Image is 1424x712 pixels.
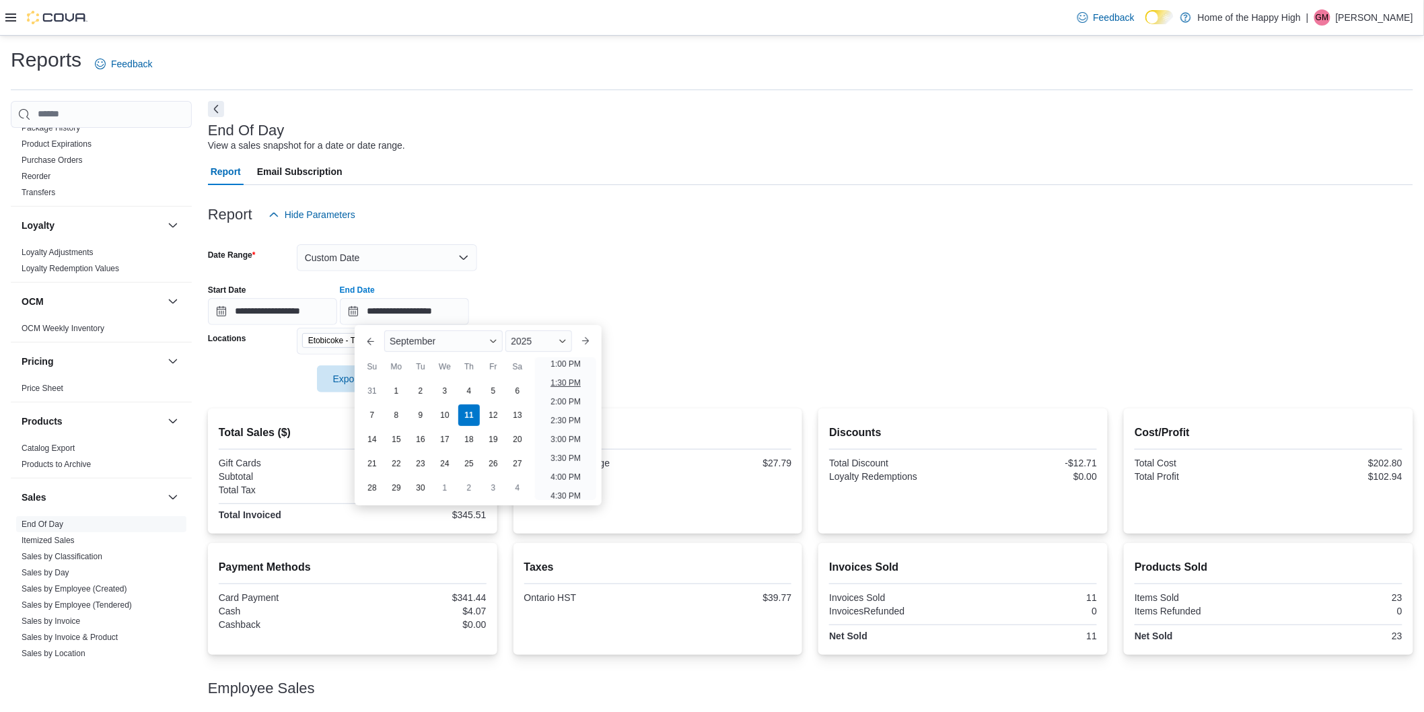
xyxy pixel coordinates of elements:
div: $345.51 [355,509,487,520]
button: OCM [22,295,162,308]
a: Feedback [1072,4,1140,31]
button: Next month [575,330,596,352]
div: day-22 [386,453,407,474]
div: day-20 [507,429,528,450]
div: -$12.71 [966,458,1097,468]
a: Reorder [22,172,50,181]
h3: Pricing [22,355,53,368]
div: $4.07 [355,606,487,616]
span: Hide Parameters [285,208,355,221]
h3: Employee Sales [208,680,315,697]
div: Th [458,356,480,378]
div: Subtotal [219,471,350,482]
h3: Report [208,207,252,223]
button: Sales [22,491,162,504]
span: Sales by Invoice & Product [22,632,118,643]
div: 0 [966,606,1097,616]
a: Itemized Sales [22,536,75,545]
a: Sales by Employee (Tendered) [22,600,132,610]
ul: Time [535,357,596,500]
span: Itemized Sales [22,535,75,546]
h3: OCM [22,295,44,308]
div: day-30 [410,477,431,499]
div: day-15 [386,429,407,450]
div: day-10 [434,404,456,426]
a: Sales by Location [22,649,85,658]
div: day-18 [458,429,480,450]
span: Sales by Employee (Created) [22,583,127,594]
div: day-5 [483,380,504,402]
a: Loyalty Redemption Values [22,264,119,273]
div: Cashback [219,619,350,630]
a: Sales by Day [22,568,69,577]
span: Loyalty Redemption Values [22,263,119,274]
div: Giuliana Molina Giuria [1314,9,1330,26]
button: Export [317,365,392,392]
label: Locations [208,333,246,344]
div: day-9 [410,404,431,426]
button: Products [22,415,162,428]
a: End Of Day [22,520,63,529]
div: $102.94 [1271,471,1402,482]
span: Export [325,365,384,392]
li: 4:00 PM [545,469,586,485]
h2: Discounts [829,425,1097,441]
span: Sales by Classification [22,551,102,562]
div: day-25 [458,453,480,474]
a: Purchase Orders [22,155,83,165]
div: Tu [410,356,431,378]
div: Invoices Sold [829,592,960,603]
div: Loyalty [11,244,192,282]
div: day-17 [434,429,456,450]
button: Pricing [165,353,181,369]
a: Transfers [22,188,55,197]
div: day-1 [386,380,407,402]
li: 1:00 PM [545,356,586,372]
div: day-29 [386,477,407,499]
a: Sales by Invoice & Product [22,633,118,642]
button: Pricing [22,355,162,368]
span: Report [211,158,241,185]
div: day-16 [410,429,431,450]
div: Total Cost [1135,458,1266,468]
div: OCM [11,320,192,342]
div: Total Tax [219,485,350,495]
span: Package History [22,122,80,133]
span: Loyalty Adjustments [22,247,94,258]
button: OCM [165,293,181,310]
div: September, 2025 [360,379,530,500]
span: Feedback [1094,11,1135,24]
div: day-31 [361,380,383,402]
li: 3:00 PM [545,431,586,448]
div: day-8 [386,404,407,426]
h2: Taxes [524,559,792,575]
a: Loyalty Adjustments [22,248,94,257]
label: Start Date [208,285,246,295]
span: OCM Weekly Inventory [22,323,104,334]
p: | [1306,9,1309,26]
div: 23 [1271,631,1402,641]
div: day-19 [483,429,504,450]
input: Press the down key to enter a popover containing a calendar. Press the escape key to close the po... [340,298,469,325]
div: 11 [966,631,1097,641]
a: Feedback [90,50,157,77]
div: Button. Open the month selector. September is currently selected. [384,330,503,352]
span: Etobicoke - The Queensway - Fire & Flower [302,333,430,348]
div: Total Discount [829,458,960,468]
h3: Products [22,415,63,428]
span: September [390,336,435,347]
div: Card Payment [219,592,350,603]
p: Home of the Happy High [1198,9,1301,26]
div: day-3 [434,380,456,402]
div: Sa [507,356,528,378]
h3: End Of Day [208,122,285,139]
li: 2:00 PM [545,394,586,410]
h2: Average Spent [524,425,792,441]
div: day-13 [507,404,528,426]
div: Loyalty Redemptions [829,471,960,482]
li: 2:30 PM [545,413,586,429]
span: Feedback [111,57,152,71]
strong: Net Sold [1135,631,1173,641]
button: Hide Parameters [263,201,361,228]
